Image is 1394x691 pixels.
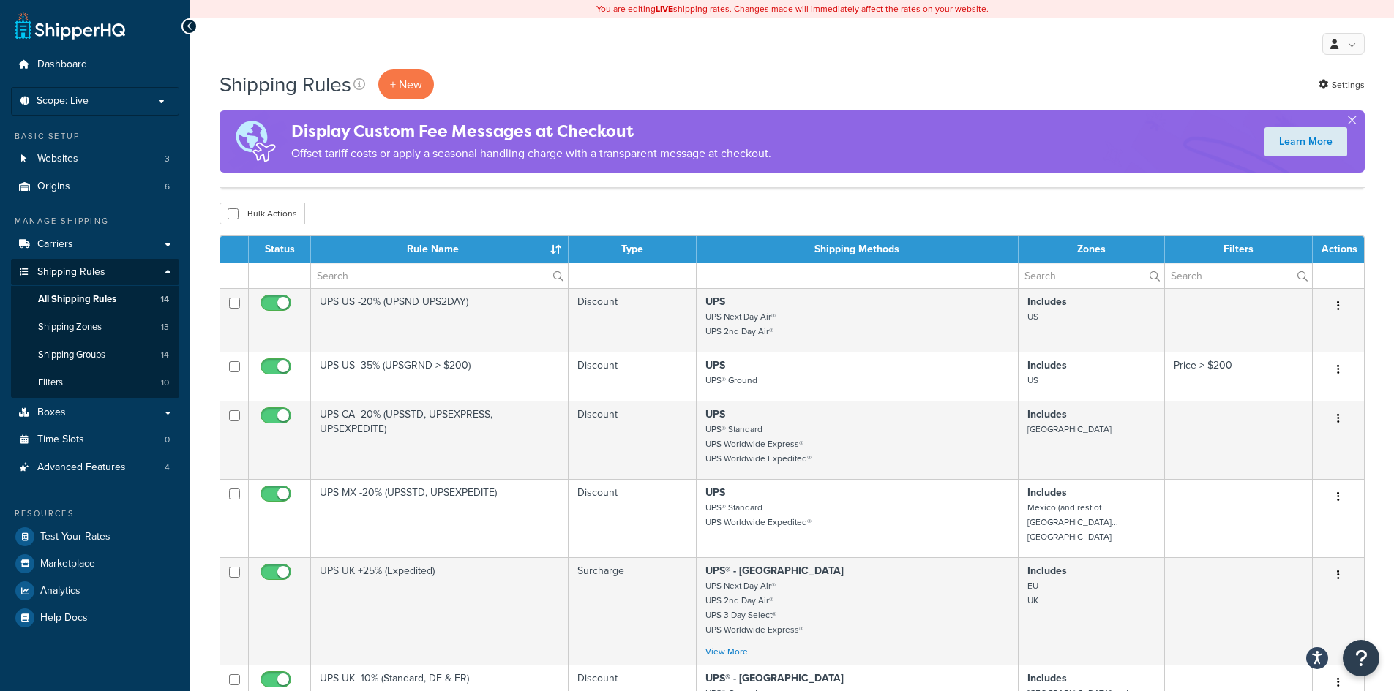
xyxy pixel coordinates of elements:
a: Shipping Groups 14 [11,341,179,369]
img: duties-banner-06bc72dcb5fe05cb3f9472aba00be2ae8eb53ab6f0d8bb03d382ba314ac3c341.png [220,110,291,173]
li: Shipping Groups [11,341,179,369]
span: Scope: Live [37,95,89,107]
a: ShipperHQ Home [15,11,125,40]
td: UPS UK +25% (Expedited) [311,557,569,665]
input: Search [311,263,568,288]
td: Discount [569,352,697,401]
b: LIVE [656,2,673,15]
div: Basic Setup [11,130,179,143]
td: Discount [569,288,697,352]
strong: Includes [1027,485,1067,500]
th: Type [569,236,697,263]
input: Search [1019,263,1164,288]
small: UPS Next Day Air® UPS 2nd Day Air® UPS 3 Day Select® UPS Worldwide Express® [705,579,803,636]
small: US [1027,310,1038,323]
a: Websites 3 [11,146,179,173]
strong: Includes [1027,358,1067,373]
h4: Display Custom Fee Messages at Checkout [291,119,771,143]
span: Help Docs [40,612,88,624]
p: + New [378,69,434,99]
li: Shipping Rules [11,259,179,398]
strong: UPS [705,485,725,500]
li: All Shipping Rules [11,286,179,313]
span: All Shipping Rules [38,293,116,306]
span: 14 [161,349,169,361]
span: Origins [37,181,70,193]
li: Shipping Zones [11,314,179,341]
li: Advanced Features [11,454,179,481]
th: Status [249,236,311,263]
a: Dashboard [11,51,179,78]
span: Test Your Rates [40,531,110,543]
span: Boxes [37,407,66,419]
td: Surcharge [569,557,697,665]
a: Carriers [11,231,179,258]
small: UPS® Standard UPS Worldwide Express® UPS Worldwide Expedited® [705,423,812,465]
strong: Includes [1027,407,1067,422]
strong: Includes [1027,294,1067,309]
span: 6 [165,181,170,193]
a: Time Slots 0 [11,426,179,453]
td: UPS CA -20% (UPSSTD, UPSEXPRESS, UPSEXPEDITE) [311,401,569,479]
div: Resources [11,507,179,520]
td: UPS US -20% (UPSND UPS2DAY) [311,288,569,352]
span: Time Slots [37,434,84,446]
li: Origins [11,173,179,200]
span: 14 [160,293,169,306]
span: 13 [161,321,169,333]
input: Search [1165,263,1312,288]
a: Settings [1319,75,1365,95]
span: Marketplace [40,558,95,570]
strong: UPS® - [GEOGRAPHIC_DATA] [705,563,844,578]
td: Price > $200 [1165,352,1313,401]
span: Shipping Groups [38,349,105,361]
small: UPS Next Day Air® UPS 2nd Day Air® [705,310,776,338]
th: Shipping Methods [697,236,1019,263]
p: Offset tariff costs or apply a seasonal handling charge with a transparent message at checkout. [291,143,771,164]
th: Rule Name : activate to sort column ascending [311,236,569,263]
span: 3 [165,153,170,165]
span: Shipping Zones [38,321,102,333]
a: Test Your Rates [11,524,179,550]
span: Filters [38,377,63,389]
span: Dashboard [37,58,87,71]
td: Discount [569,401,697,479]
span: Shipping Rules [37,266,105,279]
a: Help Docs [11,605,179,631]
a: Boxes [11,399,179,426]
a: Shipping Zones 13 [11,314,179,341]
button: Open Resource Center [1343,640,1379,676]
strong: Includes [1027,671,1067,686]
span: 4 [165,461,170,474]
a: Filters 10 [11,369,179,396]
a: Shipping Rules [11,259,179,286]
strong: UPS® - [GEOGRAPHIC_DATA] [705,671,844,686]
small: US [1027,374,1038,387]
td: UPS MX -20% (UPSSTD, UPSEXPEDITE) [311,479,569,557]
strong: Includes [1027,563,1067,578]
li: Time Slots [11,426,179,453]
th: Zones [1019,236,1165,263]
a: Advanced Features 4 [11,454,179,481]
td: UPS US -35% (UPSGRND > $200) [311,352,569,401]
a: View More [705,645,748,658]
th: Filters [1165,236,1313,263]
a: Learn More [1264,127,1347,156]
div: Manage Shipping [11,215,179,227]
li: Websites [11,146,179,173]
th: Actions [1313,236,1364,263]
span: 10 [161,377,169,389]
h1: Shipping Rules [220,70,351,99]
small: [GEOGRAPHIC_DATA] [1027,423,1112,436]
td: Discount [569,479,697,557]
span: 0 [165,434,170,446]
small: UPS® Ground [705,374,757,387]
strong: UPS [705,407,725,422]
a: Analytics [11,578,179,604]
